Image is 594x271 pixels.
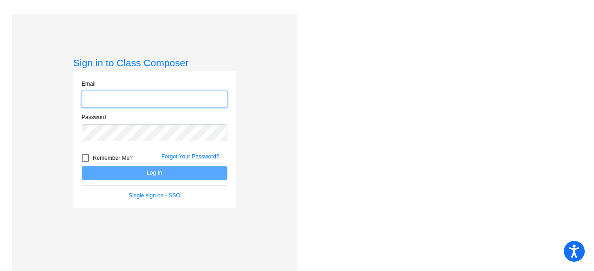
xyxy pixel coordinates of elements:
label: Password [82,113,106,121]
label: Email [82,80,96,88]
span: Remember Me? [93,152,133,164]
h3: Sign in to Class Composer [73,57,236,69]
a: Forgot Your Password? [161,153,220,160]
a: Single sign on - SSO [129,192,180,199]
button: Log In [82,166,227,180]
